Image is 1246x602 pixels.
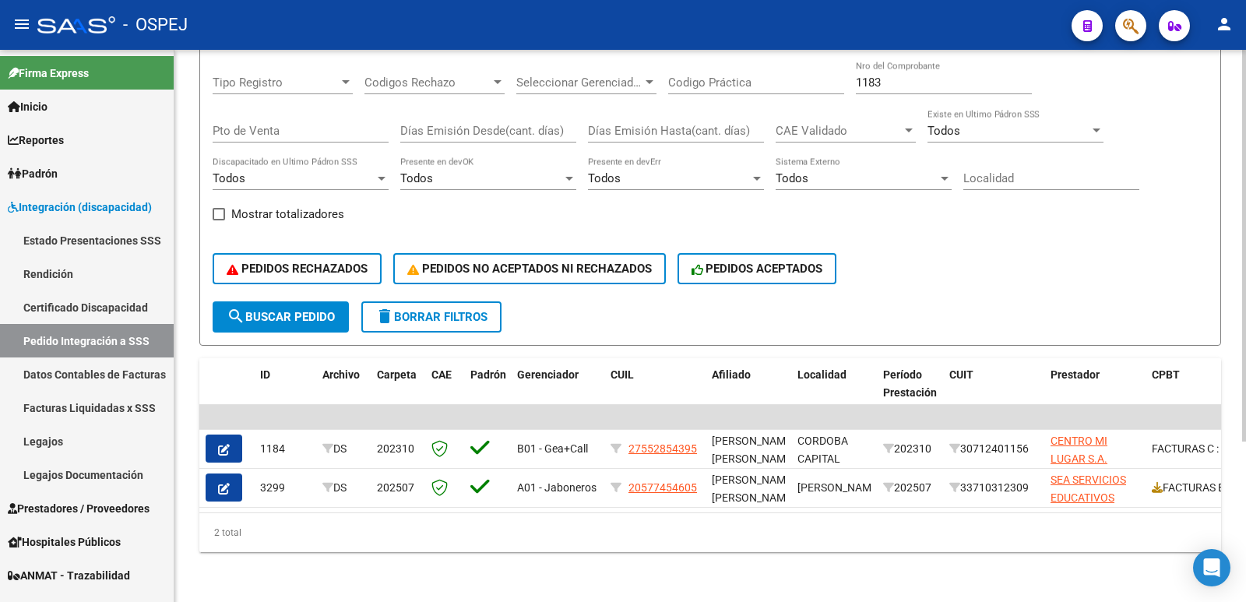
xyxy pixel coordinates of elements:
datatable-header-cell: CUIL [604,358,706,427]
span: Archivo [322,368,360,381]
span: Todos [927,124,960,138]
datatable-header-cell: Período Prestación [877,358,943,427]
span: CAE Validado [776,124,902,138]
mat-icon: search [227,307,245,326]
span: [PERSON_NAME] [PERSON_NAME] [712,435,795,465]
button: PEDIDOS NO ACEPTADOS NI RECHAZADOS [393,253,666,284]
datatable-header-cell: Archivo [316,358,371,427]
span: [PERSON_NAME], [PERSON_NAME] [712,474,797,504]
div: 202310 [883,440,937,458]
span: [PERSON_NAME] [797,481,881,494]
mat-icon: delete [375,307,394,326]
span: Localidad [797,368,847,381]
span: SEA SERVICIOS EDUCATIVOS ASISTENCIALES S.R.L. [1051,474,1129,539]
span: CPBT [1152,368,1180,381]
span: ID [260,368,270,381]
span: Todos [213,171,245,185]
datatable-header-cell: Gerenciador [511,358,604,427]
span: Mostrar totalizadores [231,205,344,224]
datatable-header-cell: Carpeta [371,358,425,427]
mat-icon: person [1215,15,1234,33]
span: A01 - Jaboneros [517,481,597,494]
span: 20577454605 [628,481,697,494]
datatable-header-cell: CAE [425,358,464,427]
span: Carpeta [377,368,417,381]
div: 30712401156 [949,440,1038,458]
span: PEDIDOS NO ACEPTADOS NI RECHAZADOS [407,262,652,276]
span: PEDIDOS ACEPTADOS [692,262,823,276]
span: Firma Express [8,65,89,82]
div: Open Intercom Messenger [1193,549,1230,586]
mat-icon: menu [12,15,31,33]
div: DS [322,440,364,458]
div: DS [322,479,364,497]
datatable-header-cell: ID [254,358,316,427]
span: Prestadores / Proveedores [8,500,150,517]
span: Tipo Registro [213,76,339,90]
span: Codigos Rechazo [364,76,491,90]
span: Padrón [470,368,506,381]
span: CENTRO MI LUGAR S.A. [1051,435,1107,465]
span: Integración (discapacidad) [8,199,152,216]
span: Inicio [8,98,48,115]
span: B01 - Gea+Call [517,442,588,455]
datatable-header-cell: Localidad [791,358,877,427]
span: Borrar Filtros [375,310,487,324]
span: 202310 [377,442,414,455]
datatable-header-cell: Prestador [1044,358,1146,427]
span: CAE [431,368,452,381]
datatable-header-cell: CUIT [943,358,1044,427]
button: Buscar Pedido [213,301,349,333]
button: Borrar Filtros [361,301,502,333]
span: Todos [588,171,621,185]
span: Buscar Pedido [227,310,335,324]
span: CORDOBA CAPITAL [797,435,848,465]
div: 1184 [260,440,310,458]
div: 2 total [199,513,1221,552]
span: Seleccionar Gerenciador [516,76,642,90]
button: PEDIDOS RECHAZADOS [213,253,382,284]
div: 3299 [260,479,310,497]
span: Gerenciador [517,368,579,381]
span: CUIT [949,368,973,381]
span: Padrón [8,165,58,182]
span: 27552854395 [628,442,697,455]
span: Afiliado [712,368,751,381]
span: Prestador [1051,368,1100,381]
div: 33710312309 [949,479,1038,497]
span: Todos [776,171,808,185]
datatable-header-cell: Afiliado [706,358,791,427]
button: PEDIDOS ACEPTADOS [678,253,837,284]
div: 202507 [883,479,937,497]
span: PEDIDOS RECHAZADOS [227,262,368,276]
span: 202507 [377,481,414,494]
span: CUIL [611,368,634,381]
span: Reportes [8,132,64,149]
span: Período Prestación [883,368,937,399]
span: Hospitales Públicos [8,533,121,551]
span: - OSPEJ [123,8,188,42]
span: ANMAT - Trazabilidad [8,567,130,584]
span: Todos [400,171,433,185]
datatable-header-cell: Padrón [464,358,511,427]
